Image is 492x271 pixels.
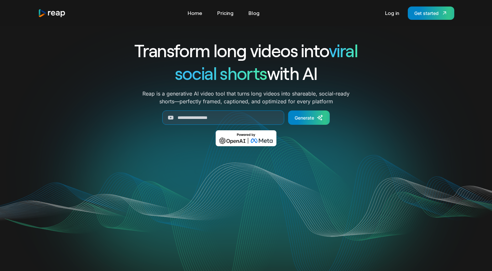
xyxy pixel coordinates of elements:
[111,39,381,62] h1: Transform long videos into
[245,8,263,18] a: Blog
[111,62,381,84] h1: with AI
[288,110,330,125] a: Generate
[142,90,350,105] p: Reap is a generative AI video tool that turns long videos into shareable, social-ready shorts—per...
[329,40,358,61] span: viral
[295,114,314,121] div: Generate
[216,130,276,146] img: Powered by OpenAI & Meta
[175,62,267,84] span: social shorts
[214,8,237,18] a: Pricing
[111,110,381,125] form: Generate Form
[414,10,439,17] div: Get started
[184,8,206,18] a: Home
[38,9,66,18] a: home
[408,6,454,20] a: Get started
[382,8,403,18] a: Log in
